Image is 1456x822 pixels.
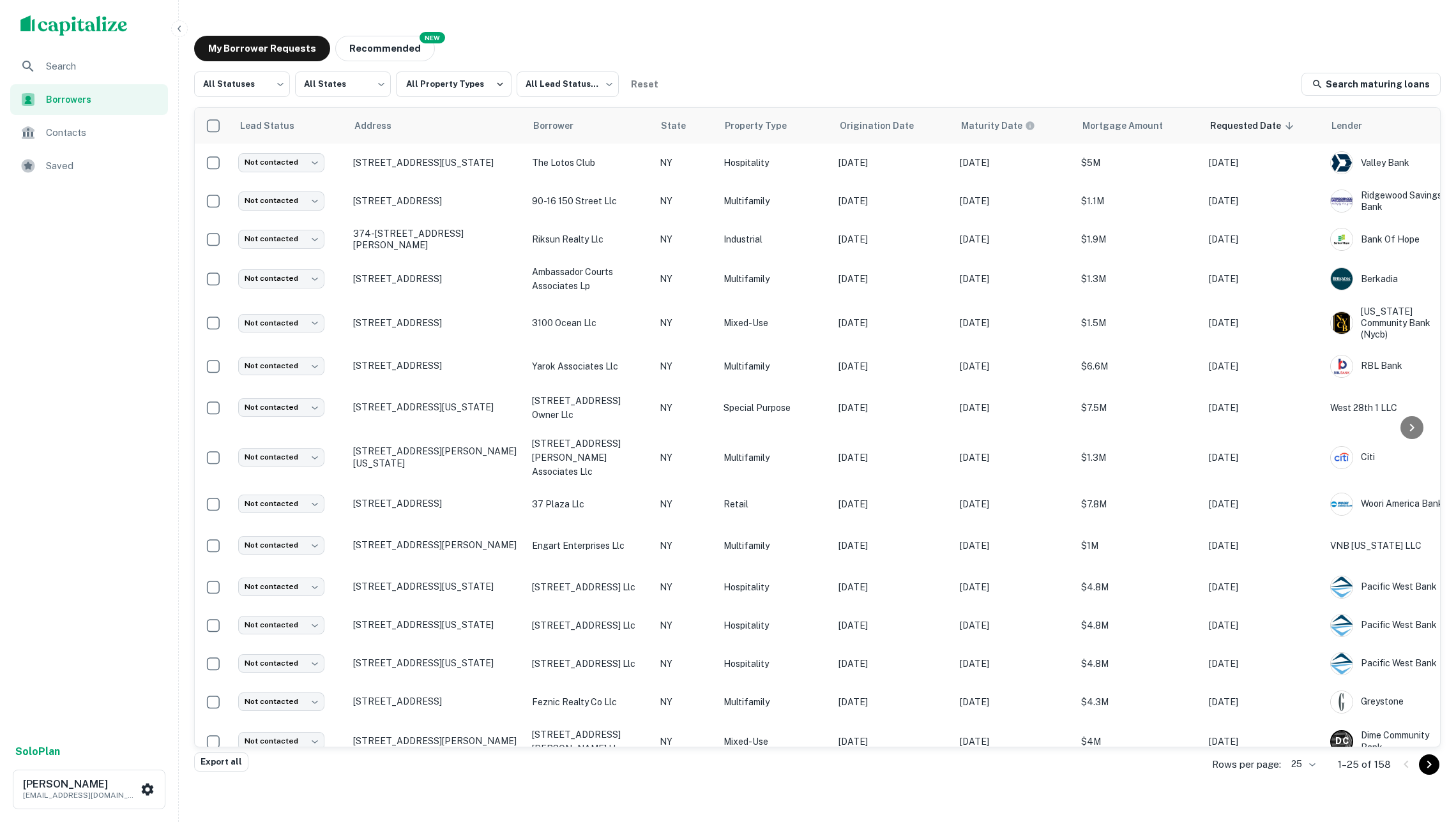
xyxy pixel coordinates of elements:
p: NY [660,695,711,709]
div: Not contacted [238,448,324,467]
p: [STREET_ADDRESS][PERSON_NAME][US_STATE] [353,445,519,468]
p: [DATE] [960,695,1068,709]
p: NY [660,359,711,373]
p: [DATE] [1209,657,1317,671]
p: [STREET_ADDRESS] [353,498,519,509]
p: the lotos club [532,156,647,170]
span: Address [354,118,408,133]
p: [DATE] [838,735,947,749]
img: picture [1331,493,1353,515]
button: Export all [194,752,248,772]
span: State [661,118,702,133]
iframe: Chat Widget [1392,720,1456,781]
p: $1.5M [1081,316,1196,330]
p: D C [1335,735,1348,748]
p: NY [660,497,711,511]
p: [DATE] [960,539,1068,553]
img: picture [1331,355,1353,377]
img: picture [1331,447,1353,468]
div: Not contacted [238,153,324,172]
a: Saved [10,151,168,181]
p: [DATE] [1209,497,1317,511]
a: Contacts [10,117,168,148]
div: Not contacted [238,357,324,375]
p: $4.8M [1081,657,1196,671]
p: [STREET_ADDRESS] llc [532,580,647,594]
th: Origination Date [832,108,953,144]
div: [US_STATE] Community Bank (nycb) [1330,306,1445,341]
div: Not contacted [238,654,324,673]
div: Ridgewood Savings Bank [1330,190,1445,213]
span: Search [46,59,160,74]
p: Retail [724,497,826,511]
p: 37 plaza llc [532,497,647,511]
span: Saved [46,158,160,174]
th: State [653,108,717,144]
p: [DATE] [960,401,1068,415]
p: [STREET_ADDRESS][US_STATE] [353,619,519,631]
button: My Borrower Requests [194,36,330,61]
p: NY [660,194,711,208]
p: [DATE] [838,232,947,246]
button: All Property Types [396,71,512,97]
img: picture [1331,268,1353,290]
button: Reset [624,71,665,97]
p: $6.6M [1081,359,1196,373]
p: Mixed-Use [724,316,826,330]
p: $4.3M [1081,695,1196,709]
p: [DATE] [960,194,1068,208]
img: capitalize-logo.png [20,15,128,36]
img: picture [1331,190,1353,212]
p: NY [660,580,711,594]
p: Hospitality [724,657,826,671]
strong: Solo Plan [15,745,60,758]
p: Industrial [724,232,826,246]
div: Not contacted [238,269,324,288]
div: Not contacted [238,536,324,555]
p: [DATE] [838,316,947,330]
div: Dime Community Bank [1330,729,1445,752]
p: [DATE] [838,359,947,373]
p: West 28th 1 LLC [1330,401,1445,415]
p: [DATE] [1209,735,1317,749]
a: Search maturing loans [1301,73,1441,96]
p: [STREET_ADDRESS] [353,317,519,329]
div: Bank Of Hope [1330,228,1445,251]
p: [STREET_ADDRESS][US_STATE] [353,401,519,413]
p: [DATE] [1209,695,1317,709]
button: [PERSON_NAME][EMAIL_ADDRESS][DOMAIN_NAME] [13,770,165,809]
p: Rows per page: [1212,757,1281,772]
a: Borrowers [10,84,168,115]
p: engart enterprises llc [532,539,647,553]
a: SoloPlan [15,744,60,759]
p: feznic realty co llc [532,695,647,709]
div: NEW [420,32,445,43]
p: Hospitality [724,618,826,632]
p: [DATE] [960,735,1068,749]
p: [DATE] [1209,580,1317,594]
p: $1M [1081,539,1196,553]
p: $1.3M [1081,272,1196,286]
p: [STREET_ADDRESS] owner llc [532,394,647,422]
th: Lead Status [232,108,347,144]
img: picture [1331,312,1353,334]
p: [DATE] [838,272,947,286]
p: [DATE] [960,156,1068,170]
p: [DATE] [960,451,1068,465]
p: [STREET_ADDRESS] [353,195,519,207]
h6: Maturity Date [961,119,1022,133]
p: 3100 ocean llc [532,316,647,330]
th: Property Type [717,108,832,144]
p: NY [660,272,711,286]
div: Maturity dates displayed may be estimated. Please contact the lender for the most accurate maturi... [961,119,1035,133]
p: NY [660,539,711,553]
p: [STREET_ADDRESS] [353,696,519,707]
p: [STREET_ADDRESS] [353,273,519,285]
p: 90-16 150 street llc [532,194,647,208]
div: Citi [1330,446,1445,469]
p: 1–25 of 158 [1338,757,1391,772]
p: [STREET_ADDRESS][US_STATE] [353,657,519,669]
